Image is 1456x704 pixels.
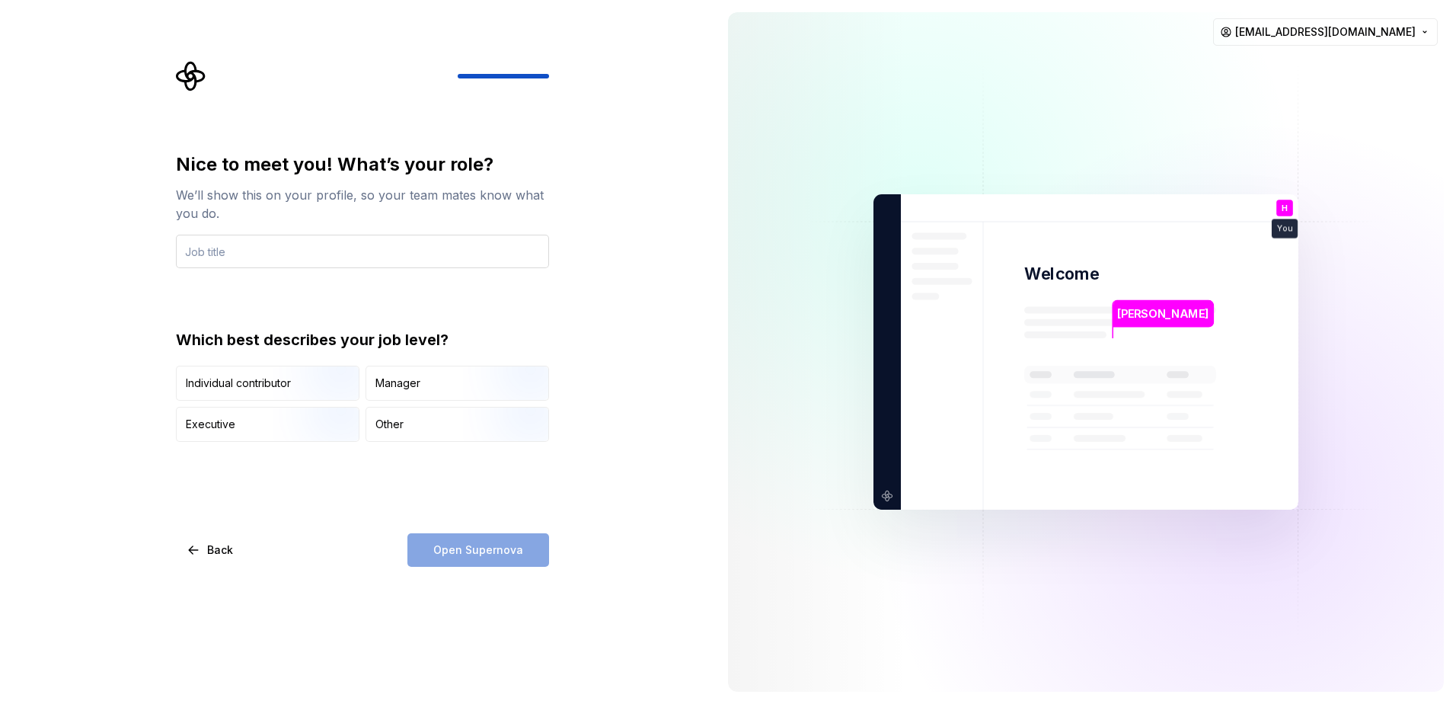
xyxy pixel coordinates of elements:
[1235,24,1416,40] span: [EMAIL_ADDRESS][DOMAIN_NAME]
[375,417,404,432] div: Other
[1282,204,1288,213] p: H
[176,152,549,177] div: Nice to meet you! What’s your role?
[176,533,246,567] button: Back
[1213,18,1438,46] button: [EMAIL_ADDRESS][DOMAIN_NAME]
[176,235,549,268] input: Job title
[375,376,420,391] div: Manager
[207,542,233,558] span: Back
[186,417,235,432] div: Executive
[1024,263,1099,285] p: Welcome
[1277,225,1292,233] p: You
[176,186,549,222] div: We’ll show this on your profile, so your team mates know what you do.
[176,329,549,350] div: Which best describes your job level?
[1117,306,1209,322] p: [PERSON_NAME]
[186,376,291,391] div: Individual contributor
[176,61,206,91] svg: Supernova Logo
